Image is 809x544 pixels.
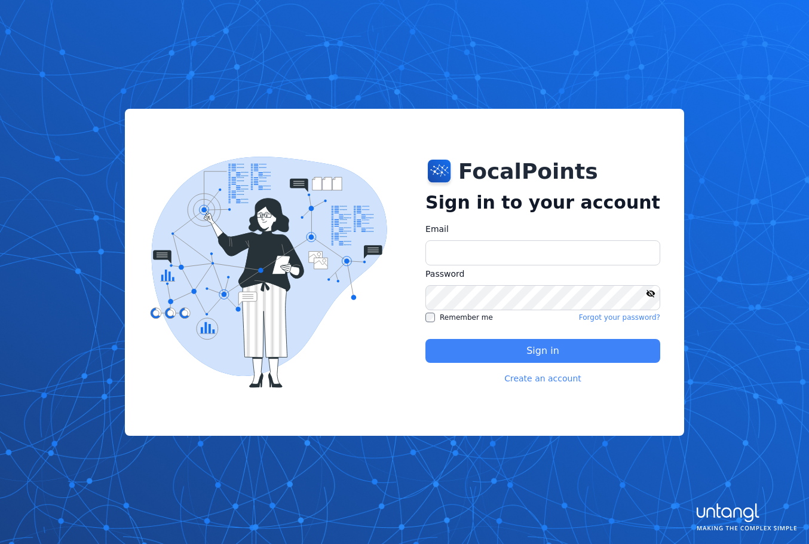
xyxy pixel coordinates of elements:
[425,313,435,322] input: Remember me
[425,268,660,280] label: Password
[425,339,660,363] button: Sign in
[504,372,581,384] a: Create an account
[458,160,598,184] h1: FocalPoints
[425,223,660,236] label: Email
[579,313,660,322] a: Forgot your password?
[425,313,493,322] label: Remember me
[425,192,660,213] h2: Sign in to your account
